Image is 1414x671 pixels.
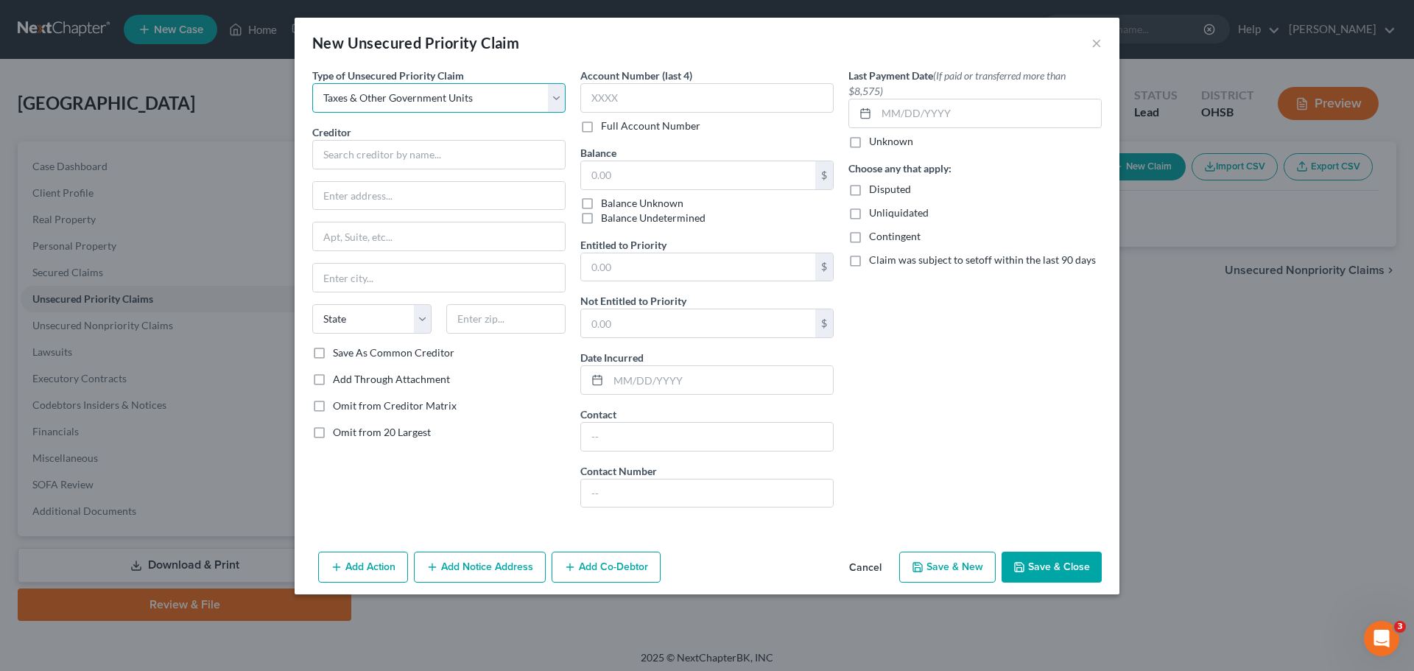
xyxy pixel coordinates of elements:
[869,183,911,195] span: Disputed
[580,145,616,161] label: Balance
[608,366,833,394] input: MM/DD/YYYY
[580,407,616,422] label: Contact
[837,553,893,583] button: Cancel
[601,196,683,211] label: Balance Unknown
[580,350,644,365] label: Date Incurred
[815,161,833,189] div: $
[333,372,450,387] label: Add Through Attachment
[581,253,815,281] input: 0.00
[312,69,464,82] span: Type of Unsecured Priority Claim
[446,304,566,334] input: Enter zip...
[313,222,565,250] input: Apt, Suite, etc...
[1394,621,1406,633] span: 3
[815,253,833,281] div: $
[848,161,952,176] label: Choose any that apply:
[581,479,833,507] input: --
[580,293,686,309] label: Not Entitled to Priority
[581,161,815,189] input: 0.00
[869,253,1096,266] span: Claim was subject to setoff within the last 90 days
[580,463,657,479] label: Contact Number
[1091,34,1102,52] button: ×
[313,264,565,292] input: Enter city...
[580,237,666,253] label: Entitled to Priority
[899,552,996,583] button: Save & New
[318,552,408,583] button: Add Action
[601,211,706,225] label: Balance Undetermined
[869,230,921,242] span: Contingent
[312,32,519,53] div: New Unsecured Priority Claim
[580,83,834,113] input: XXXX
[312,126,351,138] span: Creditor
[580,68,692,83] label: Account Number (last 4)
[333,426,431,438] span: Omit from 20 Largest
[581,423,833,451] input: --
[848,68,1102,99] label: Last Payment Date
[313,182,565,210] input: Enter address...
[581,309,815,337] input: 0.00
[552,552,661,583] button: Add Co-Debtor
[869,206,929,219] span: Unliquidated
[876,99,1101,127] input: MM/DD/YYYY
[869,134,913,149] label: Unknown
[333,345,454,360] label: Save As Common Creditor
[601,119,700,133] label: Full Account Number
[848,69,1066,97] span: (If paid or transferred more than $8,575)
[414,552,546,583] button: Add Notice Address
[815,309,833,337] div: $
[1364,621,1399,656] iframe: Intercom live chat
[312,140,566,169] input: Search creditor by name...
[333,399,457,412] span: Omit from Creditor Matrix
[1002,552,1102,583] button: Save & Close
